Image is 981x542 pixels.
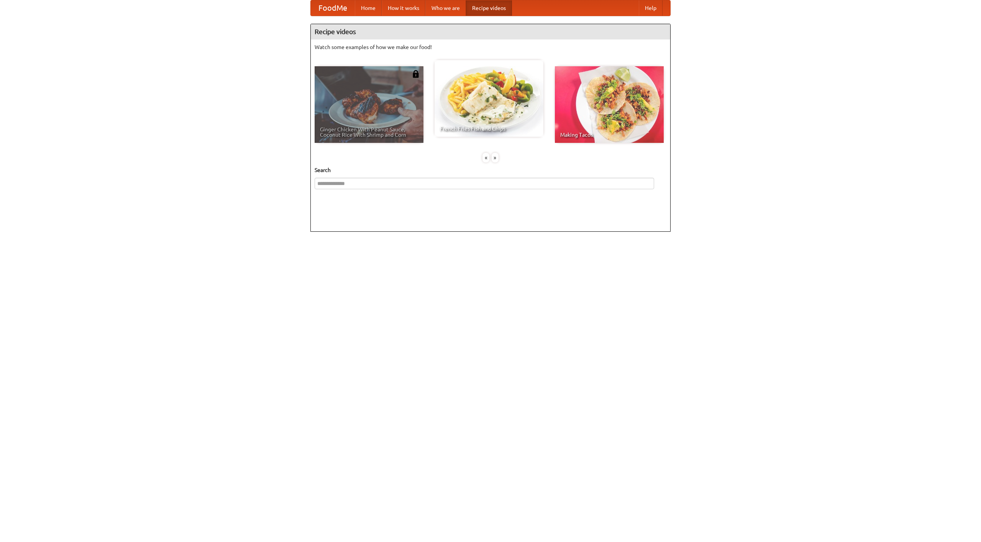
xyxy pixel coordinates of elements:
a: Who we are [425,0,466,16]
a: FoodMe [311,0,355,16]
a: Help [639,0,663,16]
a: Recipe videos [466,0,512,16]
span: Making Tacos [560,132,658,138]
img: 483408.png [412,70,420,78]
div: » [492,153,499,162]
h4: Recipe videos [311,24,670,39]
a: How it works [382,0,425,16]
a: Home [355,0,382,16]
p: Watch some examples of how we make our food! [315,43,666,51]
a: Making Tacos [555,66,664,143]
span: French Fries Fish and Chips [440,126,538,131]
a: French Fries Fish and Chips [435,60,543,137]
div: « [482,153,489,162]
h5: Search [315,166,666,174]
